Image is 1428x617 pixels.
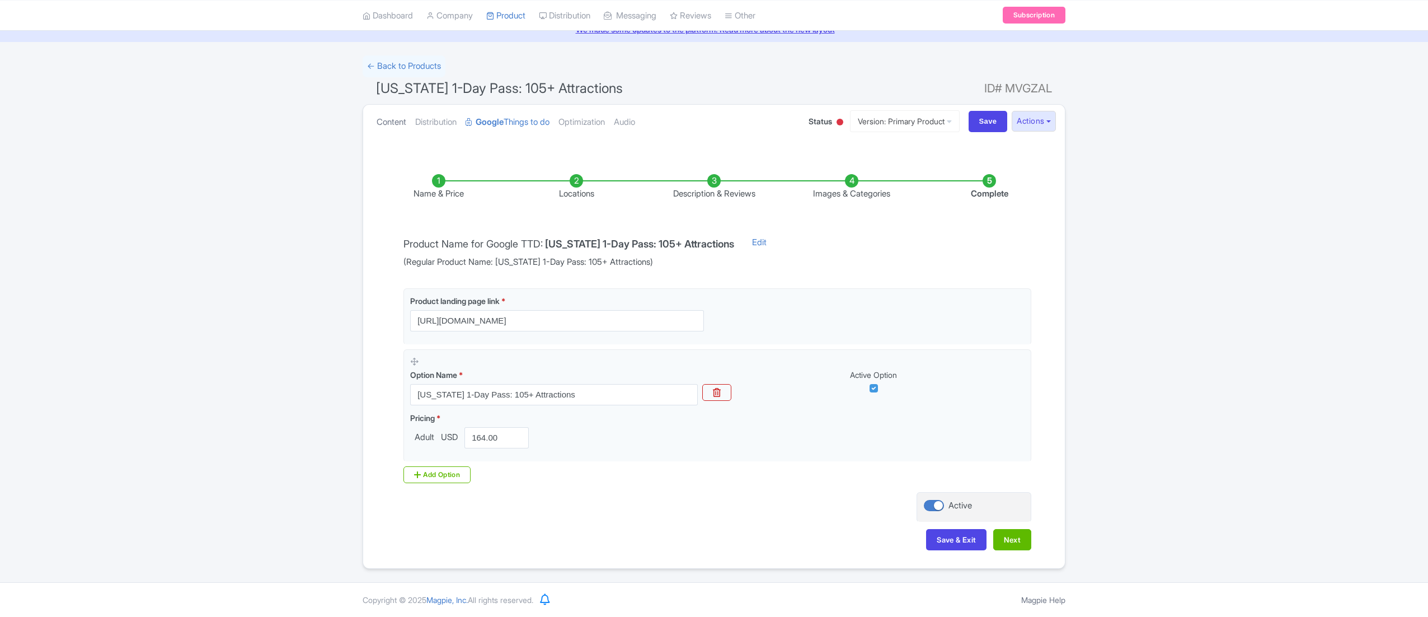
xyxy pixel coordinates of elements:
button: Next [993,529,1031,550]
span: Active Option [850,370,897,380]
span: Magpie, Inc. [426,595,468,605]
li: Complete [920,174,1058,200]
a: Subscription [1003,7,1065,24]
input: Save [969,111,1008,132]
a: Audio [614,105,635,140]
span: Product landing page link [410,296,500,306]
button: Actions [1012,111,1056,132]
span: Pricing [410,413,435,423]
input: 0.00 [464,427,529,448]
li: Images & Categories [783,174,920,200]
input: Product landing page link [410,310,704,331]
li: Locations [508,174,645,200]
span: Status [809,115,832,127]
span: (Regular Product Name: [US_STATE] 1-Day Pass: 105+ Attractions) [403,256,734,269]
span: ID# MVGZAL [984,77,1052,100]
span: Option Name [410,370,457,380]
a: GoogleThings to do [466,105,549,140]
strong: Google [476,116,504,129]
span: [US_STATE] 1-Day Pass: 105+ Attractions [376,80,623,96]
div: Add Option [403,466,471,483]
a: Content [377,105,406,140]
span: Product Name for Google TTD: [403,238,543,250]
li: Name & Price [370,174,508,200]
a: Distribution [415,105,457,140]
a: Version: Primary Product [850,110,960,132]
a: Optimization [558,105,605,140]
span: Adult [410,431,439,444]
div: Inactive [834,114,845,132]
button: Save & Exit [926,529,987,550]
div: Active [948,499,972,512]
input: Option Name [410,384,698,405]
a: Edit [741,236,778,269]
li: Description & Reviews [645,174,783,200]
a: ← Back to Products [363,55,445,77]
span: USD [439,431,460,444]
a: Magpie Help [1021,595,1065,605]
div: Copyright © 2025 All rights reserved. [356,594,540,606]
h4: [US_STATE] 1-Day Pass: 105+ Attractions [545,239,734,250]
